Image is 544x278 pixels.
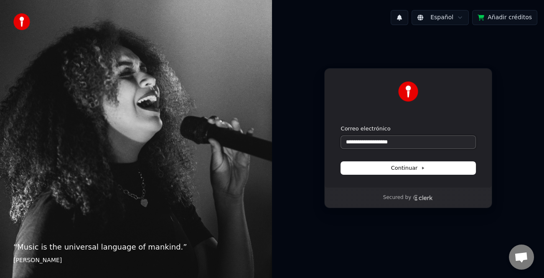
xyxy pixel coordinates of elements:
[398,82,418,102] img: Youka
[391,164,425,172] span: Continuar
[341,125,391,133] label: Correo electrónico
[13,241,259,253] p: “ Music is the universal language of mankind. ”
[509,245,534,270] div: Chat abierto
[13,256,259,265] footer: [PERSON_NAME]
[413,195,433,201] a: Clerk logo
[341,162,475,174] button: Continuar
[472,10,537,25] button: Añadir créditos
[383,194,411,201] p: Secured by
[13,13,30,30] img: youka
